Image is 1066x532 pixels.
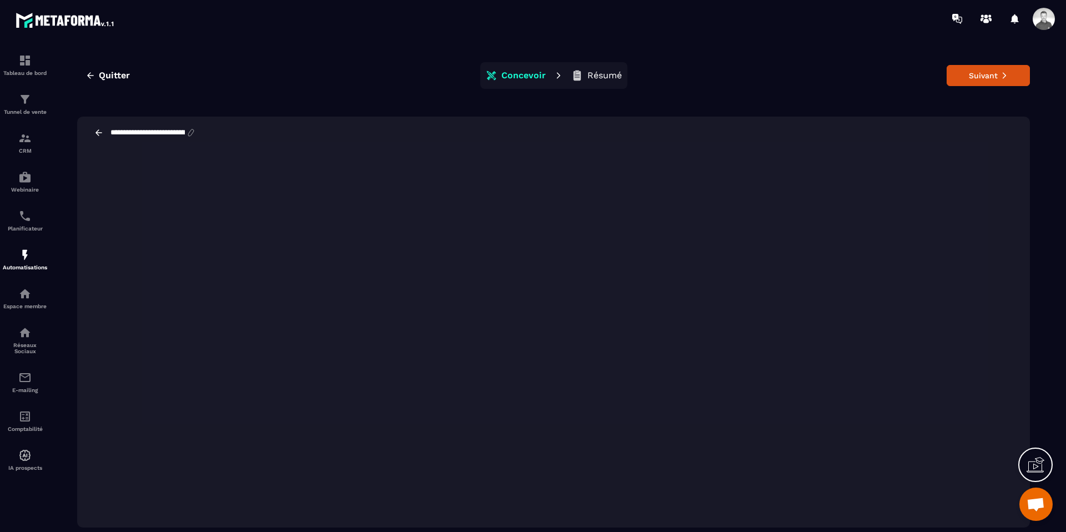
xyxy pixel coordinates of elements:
[18,93,32,106] img: formation
[18,248,32,262] img: automations
[3,225,47,232] p: Planificateur
[18,287,32,300] img: automations
[3,201,47,240] a: schedulerschedulerPlanificateur
[3,279,47,318] a: automationsautomationsEspace membre
[16,10,115,30] img: logo
[3,426,47,432] p: Comptabilité
[3,187,47,193] p: Webinaire
[3,264,47,270] p: Automatisations
[18,54,32,67] img: formation
[3,303,47,309] p: Espace membre
[18,132,32,145] img: formation
[18,209,32,223] img: scheduler
[1019,488,1053,521] a: Ouvrir le chat
[3,84,47,123] a: formationformationTunnel de vente
[3,401,47,440] a: accountantaccountantComptabilité
[18,326,32,339] img: social-network
[18,449,32,462] img: automations
[3,148,47,154] p: CRM
[3,363,47,401] a: emailemailE-mailing
[3,387,47,393] p: E-mailing
[77,66,138,86] button: Quitter
[18,170,32,184] img: automations
[3,46,47,84] a: formationformationTableau de bord
[99,70,130,81] span: Quitter
[3,109,47,115] p: Tunnel de vente
[18,371,32,384] img: email
[18,410,32,423] img: accountant
[3,318,47,363] a: social-networksocial-networkRéseaux Sociaux
[3,123,47,162] a: formationformationCRM
[501,70,546,81] p: Concevoir
[947,65,1030,86] button: Suivant
[3,240,47,279] a: automationsautomationsAutomatisations
[568,64,625,87] button: Résumé
[3,162,47,201] a: automationsautomationsWebinaire
[3,465,47,471] p: IA prospects
[587,70,622,81] p: Résumé
[3,342,47,354] p: Réseaux Sociaux
[3,70,47,76] p: Tableau de bord
[482,64,549,87] button: Concevoir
